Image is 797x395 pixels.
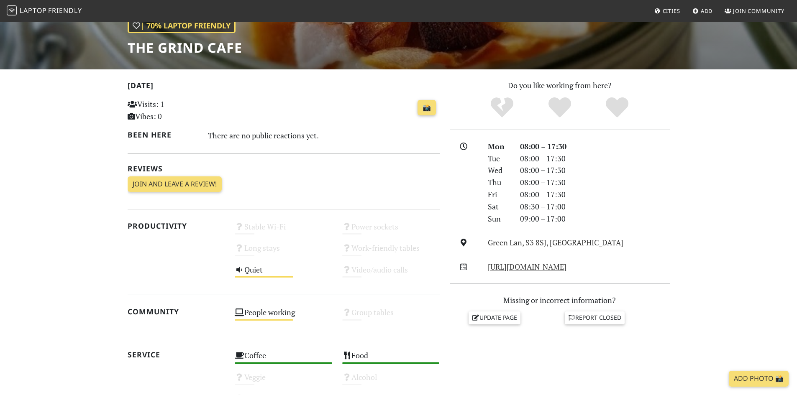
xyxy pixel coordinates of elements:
div: Sat [483,201,515,213]
div: 08:00 – 17:30 [515,176,675,189]
a: 📸 [418,100,436,116]
div: Wed [483,164,515,176]
span: Cities [663,7,680,15]
a: Join and leave a review! [128,176,222,192]
div: Power sockets [337,220,445,241]
a: Cities [651,3,684,18]
div: 08:00 – 17:30 [515,140,675,153]
div: Alcohol [337,370,445,392]
p: Visits: 1 Vibes: 0 [128,98,225,122]
div: 08:00 – 17:30 [515,164,675,176]
a: Update page [469,311,520,324]
div: 08:30 – 17:00 [515,201,675,213]
div: Group tables [337,306,445,327]
a: [URL][DOMAIN_NAME] [488,262,566,272]
a: Add [689,3,716,18]
div: 09:00 – 17:00 [515,213,675,225]
span: Join Community [733,7,784,15]
p: Missing or incorrect information? [450,294,670,306]
div: Mon [483,140,515,153]
h2: Service [128,350,225,359]
div: 08:00 – 17:30 [515,189,675,201]
div: Video/audio calls [337,263,445,284]
div: Long stays [230,241,337,262]
div: Tue [483,153,515,165]
h2: Productivity [128,222,225,230]
span: Laptop [20,6,47,15]
div: Fri [483,189,515,201]
p: Do you like working from here? [450,79,670,92]
h1: The Grind Cafe [128,40,242,56]
a: Green Lan, S3 8SJ, [GEOGRAPHIC_DATA] [488,237,623,247]
div: Yes [531,96,589,119]
div: | 70% Laptop Friendly [128,18,236,33]
h2: Been here [128,130,198,139]
a: Report closed [565,311,625,324]
div: There are no public reactions yet. [208,129,440,142]
div: Food [337,349,445,370]
div: Stable Wi-Fi [230,220,337,241]
span: Add [701,7,713,15]
a: Join Community [721,3,788,18]
div: 08:00 – 17:30 [515,153,675,165]
div: Coffee [230,349,337,370]
div: No [473,96,531,119]
div: Definitely! [588,96,646,119]
div: Thu [483,176,515,189]
a: LaptopFriendly LaptopFriendly [7,4,82,18]
div: Veggie [230,370,337,392]
span: Friendly [48,6,82,15]
div: Sun [483,213,515,225]
a: Add Photo 📸 [729,371,789,387]
h2: Reviews [128,164,440,173]
div: People working [230,306,337,327]
h2: Community [128,307,225,316]
div: Work-friendly tables [337,241,445,262]
div: Quiet [230,263,337,284]
img: LaptopFriendly [7,5,17,15]
h2: [DATE] [128,81,440,93]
